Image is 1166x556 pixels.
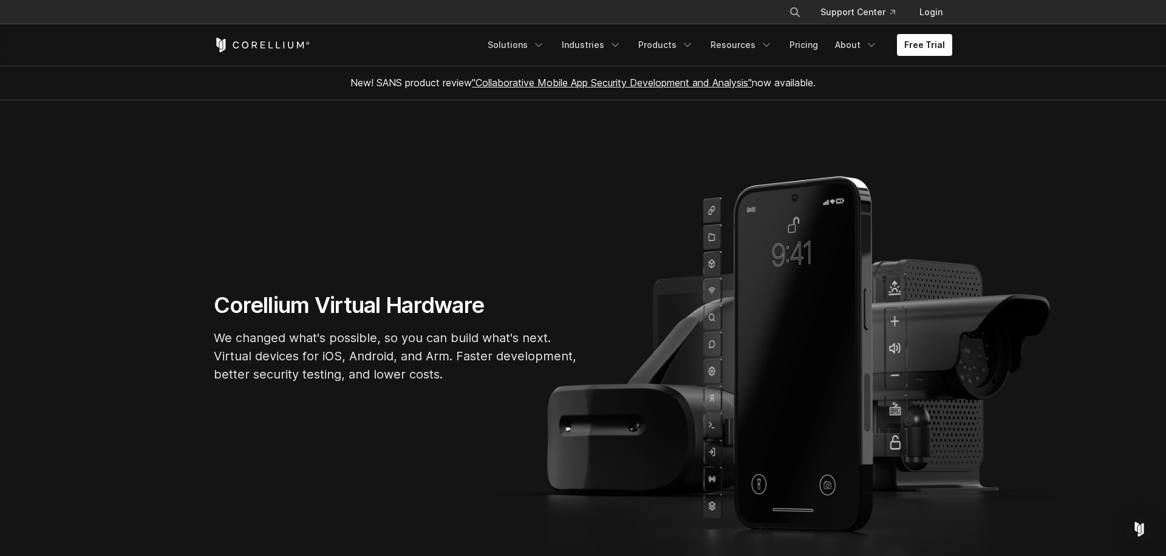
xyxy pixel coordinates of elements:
a: Pricing [782,34,825,56]
p: We changed what's possible, so you can build what's next. Virtual devices for iOS, Android, and A... [214,329,578,383]
div: Navigation Menu [480,34,952,56]
a: Free Trial [897,34,952,56]
a: Industries [554,34,629,56]
a: Login [910,1,952,23]
a: Resources [703,34,780,56]
div: Open Intercom Messenger [1125,515,1154,544]
a: "Collaborative Mobile App Security Development and Analysis" [472,77,752,89]
div: Navigation Menu [774,1,952,23]
a: Corellium Home [214,38,310,52]
span: New! SANS product review now available. [350,77,816,89]
a: Support Center [811,1,905,23]
a: Products [631,34,701,56]
h1: Corellium Virtual Hardware [214,292,578,319]
a: About [828,34,885,56]
a: Solutions [480,34,552,56]
button: Search [784,1,806,23]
